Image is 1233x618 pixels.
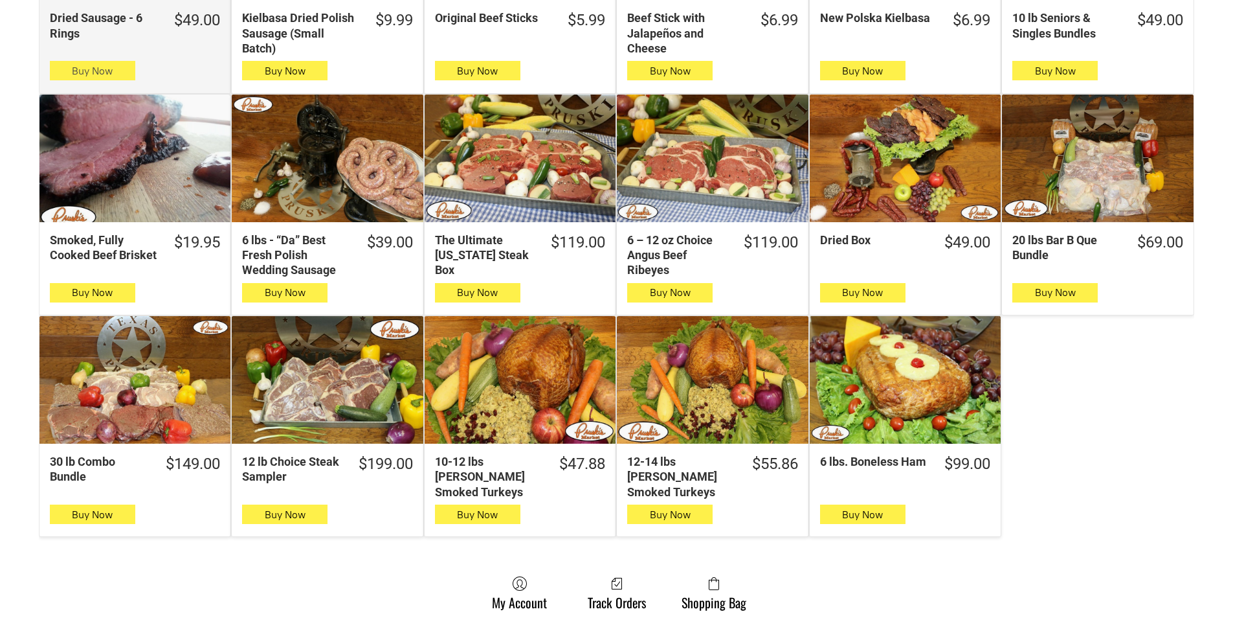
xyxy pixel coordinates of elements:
[359,454,413,474] div: $199.00
[232,454,423,485] a: $199.0012 lb Choice Steak Sampler
[650,509,691,521] span: Buy Now
[39,10,230,41] a: $49.00Dried Sausage - 6 Rings
[650,286,691,299] span: Buy Now
[568,10,605,30] div: $5.99
[457,509,498,521] span: Buy Now
[627,454,735,499] div: 12-14 lbs [PERSON_NAME] Smoked Turkeys
[425,454,616,499] a: $47.8810-12 lbs [PERSON_NAME] Smoked Turkeys
[761,10,798,30] div: $6.99
[675,576,753,610] a: Shopping Bag
[744,233,798,253] div: $119.00
[617,233,808,278] a: $119.006 – 12 oz Choice Angus Beef Ribeyes
[232,95,423,222] a: 6 lbs - “Da” Best Fresh Polish Wedding Sausage
[50,505,135,524] button: Buy Now
[810,316,1001,444] a: 6 lbs. Boneless Ham
[1137,233,1183,253] div: $69.00
[425,233,616,278] a: $119.00The Ultimate [US_STATE] Steak Box
[627,283,713,303] button: Buy Now
[265,286,305,299] span: Buy Now
[435,454,542,499] div: 10-12 lbs [PERSON_NAME] Smoked Turkeys
[650,65,691,77] span: Buy Now
[232,233,423,278] a: $39.006 lbs - “Da” Best Fresh Polish Wedding Sausage
[810,95,1001,222] a: Dried Box
[1002,95,1193,222] a: 20 lbs Bar B Que Bundle
[559,454,605,474] div: $47.88
[820,61,905,80] button: Buy Now
[435,233,534,278] div: The Ultimate [US_STATE] Steak Box
[842,65,883,77] span: Buy Now
[50,454,149,485] div: 30 lb Combo Bundle
[457,286,498,299] span: Buy Now
[1035,65,1076,77] span: Buy Now
[242,505,328,524] button: Buy Now
[1012,283,1098,303] button: Buy Now
[166,454,220,474] div: $149.00
[820,10,936,25] div: New Polska Kielbasa
[810,233,1001,253] a: $49.00Dried Box
[627,505,713,524] button: Buy Now
[242,61,328,80] button: Buy Now
[617,454,808,499] a: $55.8612-14 lbs [PERSON_NAME] Smoked Turkeys
[232,10,423,56] a: $9.99Kielbasa Dried Polish Sausage (Small Batch)
[810,10,1001,30] a: $6.99New Polska Kielbasa
[425,10,616,30] a: $5.99Original Beef Sticks
[50,233,157,263] div: Smoked, Fully Cooked Beef Brisket
[617,95,808,222] a: 6 – 12 oz Choice Angus Beef Ribeyes
[1035,286,1076,299] span: Buy Now
[435,10,551,25] div: Original Beef Sticks
[1012,61,1098,80] button: Buy Now
[1012,233,1120,263] div: 20 lbs Bar B Que Bundle
[232,316,423,444] a: 12 lb Choice Steak Sampler
[435,505,520,524] button: Buy Now
[242,10,358,56] div: Kielbasa Dried Polish Sausage (Small Batch)
[1002,233,1193,263] a: $69.0020 lbs Bar B Que Bundle
[820,505,905,524] button: Buy Now
[50,61,135,80] button: Buy Now
[425,316,616,444] a: 10-12 lbs Pruski&#39;s Smoked Turkeys
[265,65,305,77] span: Buy Now
[627,10,743,56] div: Beef Stick with Jalapeños and Cheese
[1012,10,1120,41] div: 10 lb Seniors & Singles Bundles
[50,10,157,41] div: Dried Sausage - 6 Rings
[265,509,305,521] span: Buy Now
[1137,10,1183,30] div: $49.00
[820,454,928,469] div: 6 lbs. Boneless Ham
[39,233,230,263] a: $19.95Smoked, Fully Cooked Beef Brisket
[367,233,413,253] div: $39.00
[752,454,798,474] div: $55.86
[1002,10,1193,41] a: $49.0010 lb Seniors & Singles Bundles
[842,286,883,299] span: Buy Now
[842,509,883,521] span: Buy Now
[551,233,605,253] div: $119.00
[72,65,113,77] span: Buy Now
[174,10,220,30] div: $49.00
[39,454,230,485] a: $149.0030 lb Combo Bundle
[627,61,713,80] button: Buy Now
[39,95,230,222] a: Smoked, Fully Cooked Beef Brisket
[810,454,1001,474] a: $99.006 lbs. Boneless Ham
[457,65,498,77] span: Buy Now
[242,454,341,485] div: 12 lb Choice Steak Sampler
[174,233,220,253] div: $19.95
[617,10,808,56] a: $6.99Beef Stick with Jalapeños and Cheese
[820,283,905,303] button: Buy Now
[953,10,990,30] div: $6.99
[581,576,652,610] a: Track Orders
[72,286,113,299] span: Buy Now
[820,233,928,247] div: Dried Box
[944,454,990,474] div: $99.00
[375,10,413,30] div: $9.99
[435,283,520,303] button: Buy Now
[627,233,726,278] div: 6 – 12 oz Choice Angus Beef Ribeyes
[485,576,553,610] a: My Account
[944,233,990,253] div: $49.00
[242,283,328,303] button: Buy Now
[425,95,616,222] a: The Ultimate Texas Steak Box
[435,61,520,80] button: Buy Now
[617,316,808,444] a: 12-14 lbs Pruski&#39;s Smoked Turkeys
[72,509,113,521] span: Buy Now
[242,233,350,278] div: 6 lbs - “Da” Best Fresh Polish Wedding Sausage
[39,316,230,444] a: 30 lb Combo Bundle
[50,283,135,303] button: Buy Now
